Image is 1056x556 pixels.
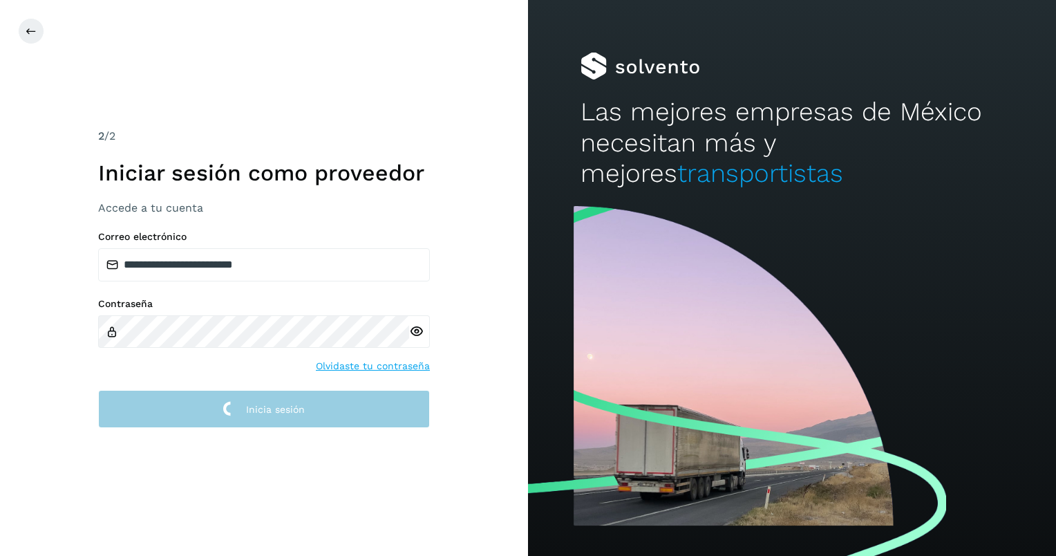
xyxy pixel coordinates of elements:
label: Contraseña [98,298,430,310]
h3: Accede a tu cuenta [98,201,430,214]
span: 2 [98,129,104,142]
h2: Las mejores empresas de México necesitan más y mejores [581,97,1003,189]
label: Correo electrónico [98,231,430,243]
div: /2 [98,128,430,145]
a: Olvidaste tu contraseña [316,359,430,373]
button: Inicia sesión [98,390,430,428]
span: transportistas [677,158,843,188]
span: Inicia sesión [246,405,305,414]
h1: Iniciar sesión como proveedor [98,160,430,186]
